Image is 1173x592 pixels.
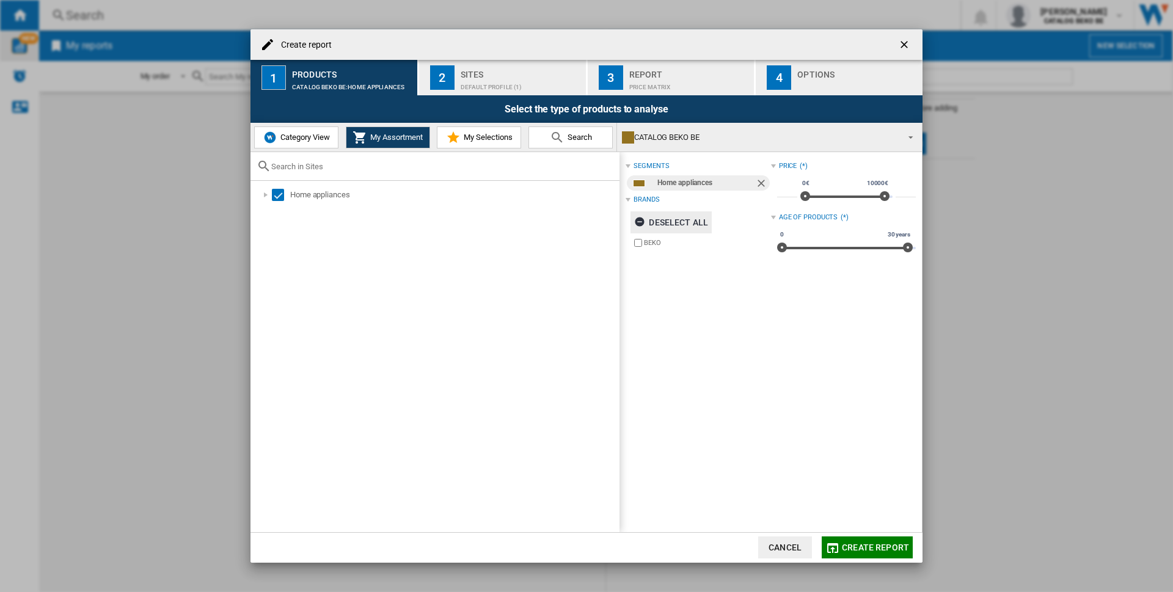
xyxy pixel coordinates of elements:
div: 1 [261,65,286,90]
ng-md-icon: getI18NText('BUTTONS.CLOSE_DIALOG') [898,38,913,53]
div: Sites [461,65,581,78]
button: My Selections [437,126,521,148]
div: segments [634,161,669,171]
input: brand.name [634,239,642,247]
button: 4 Options [756,60,923,95]
div: Deselect all [634,211,708,233]
span: 0€ [800,178,811,188]
span: Category View [277,133,330,142]
div: Home appliances [290,189,618,201]
md-checkbox: Select [272,189,290,201]
div: CATALOG BEKO BE [622,129,897,146]
ng-md-icon: Remove [755,177,770,192]
span: My Selections [461,133,513,142]
div: Select the type of products to analyse [250,95,923,123]
div: Price [779,161,797,171]
div: Home appliances [657,175,755,191]
img: wiser-icon-blue.png [263,130,277,145]
span: 30 years [886,230,912,239]
div: 3 [599,65,623,90]
label: BEKO [644,238,770,247]
h4: Create report [275,39,332,51]
div: Brands [634,195,659,205]
button: Cancel [758,536,812,558]
button: Category View [254,126,338,148]
button: Create report [822,536,913,558]
div: CATALOG BEKO BE:Home appliances [292,78,412,90]
div: Default profile (1) [461,78,581,90]
div: 2 [430,65,455,90]
div: 4 [767,65,791,90]
span: Search [565,133,592,142]
input: Search in Sites [271,162,613,171]
button: getI18NText('BUTTONS.CLOSE_DIALOG') [893,32,918,57]
button: 3 Report Price Matrix [588,60,756,95]
button: Search [528,126,613,148]
div: Report [629,65,750,78]
button: My Assortment [346,126,430,148]
button: 2 Sites Default profile (1) [419,60,587,95]
div: Options [797,65,918,78]
span: My Assortment [367,133,423,142]
span: Create report [842,543,909,552]
button: Deselect all [630,211,712,233]
md-dialog: Create report ... [250,29,923,562]
span: 0 [778,230,786,239]
div: Products [292,65,412,78]
button: 1 Products CATALOG BEKO BE:Home appliances [250,60,418,95]
div: Age of products [779,213,838,222]
div: Price Matrix [629,78,750,90]
span: 10000€ [865,178,890,188]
